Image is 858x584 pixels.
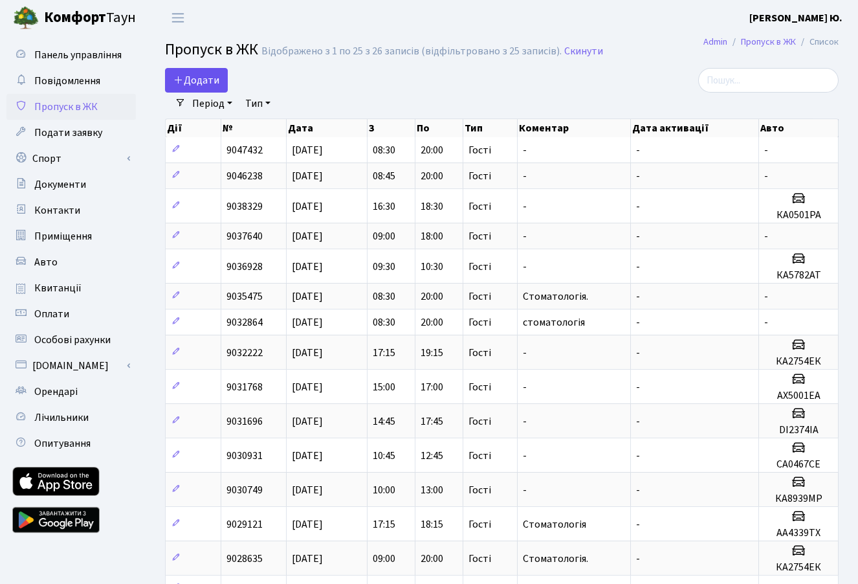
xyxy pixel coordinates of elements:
span: - [636,380,640,394]
span: 9030749 [226,483,263,497]
span: - [523,380,527,394]
button: Переключити навігацію [162,7,194,28]
span: Гості [468,145,491,155]
span: - [523,414,527,429]
span: - [636,315,640,330]
span: 10:30 [421,260,443,274]
span: [DATE] [292,483,323,497]
span: - [764,315,768,330]
span: [DATE] [292,229,323,243]
span: - [764,143,768,157]
nav: breadcrumb [684,28,858,56]
span: - [636,169,640,183]
div: Відображено з 1 по 25 з 26 записів (відфільтровано з 25 записів). [261,45,562,58]
span: - [523,483,527,497]
span: - [523,346,527,360]
span: 9035475 [226,289,263,304]
span: 20:00 [421,143,443,157]
h5: КА0501РА [764,209,833,221]
span: 9046238 [226,169,263,183]
span: Гості [468,171,491,181]
a: Лічильники [6,405,136,431]
a: Особові рахунки [6,327,136,353]
span: 10:00 [373,483,395,497]
a: [DOMAIN_NAME] [6,353,136,379]
h5: АА4339ТХ [764,527,833,539]
h5: КА8939МР [764,493,833,505]
span: - [636,414,640,429]
span: 14:45 [373,414,395,429]
span: 20:00 [421,552,443,566]
span: 13:00 [421,483,443,497]
a: Період [187,93,237,115]
th: № [221,119,287,137]
span: Пропуск в ЖК [165,38,258,61]
span: 08:30 [373,315,395,330]
span: 17:45 [421,414,443,429]
span: [DATE] [292,169,323,183]
span: Гості [468,519,491,530]
span: - [523,169,527,183]
span: 20:00 [421,289,443,304]
span: 9032222 [226,346,263,360]
span: Гості [468,416,491,427]
span: [DATE] [292,315,323,330]
th: З [368,119,415,137]
span: [DATE] [292,414,323,429]
span: 20:00 [421,169,443,183]
span: 17:15 [373,346,395,360]
span: 9036928 [226,260,263,274]
span: - [523,199,527,214]
span: - [636,289,640,304]
span: 09:00 [373,229,395,243]
span: 08:30 [373,289,395,304]
span: 9031768 [226,380,263,394]
span: [DATE] [292,143,323,157]
span: [DATE] [292,346,323,360]
span: 15:00 [373,380,395,394]
span: 18:15 [421,517,443,532]
a: Спорт [6,146,136,172]
span: - [636,143,640,157]
span: Документи [34,177,86,192]
span: 9038329 [226,199,263,214]
span: [DATE] [292,380,323,394]
span: [DATE] [292,449,323,463]
span: Гості [468,317,491,328]
a: Приміщення [6,223,136,249]
span: Стоматологія [523,517,586,532]
a: Подати заявку [6,120,136,146]
th: Авто [759,119,839,137]
span: - [636,229,640,243]
span: - [764,229,768,243]
a: Повідомлення [6,68,136,94]
a: Панель управління [6,42,136,68]
span: Гості [468,262,491,272]
span: 19:15 [421,346,443,360]
span: Пропуск в ЖК [34,100,98,114]
th: Дата [287,119,367,137]
span: Гості [468,291,491,302]
span: Гості [468,348,491,358]
a: Додати [165,68,228,93]
span: Додати [173,73,219,87]
span: Оплати [34,307,69,321]
span: - [636,449,640,463]
span: Приміщення [34,229,92,243]
span: - [764,169,768,183]
a: Тип [240,93,276,115]
a: Опитування [6,431,136,456]
span: [DATE] [292,199,323,214]
span: 9031696 [226,414,263,429]
span: [DATE] [292,517,323,532]
span: 17:15 [373,517,395,532]
span: 9029121 [226,517,263,532]
span: Гості [468,201,491,212]
th: По [415,119,463,137]
span: 12:45 [421,449,443,463]
span: стоматологія [523,315,585,330]
h5: DI2374IA [764,424,833,436]
a: Пропуск в ЖК [6,94,136,120]
span: - [764,289,768,304]
li: Список [796,35,839,49]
